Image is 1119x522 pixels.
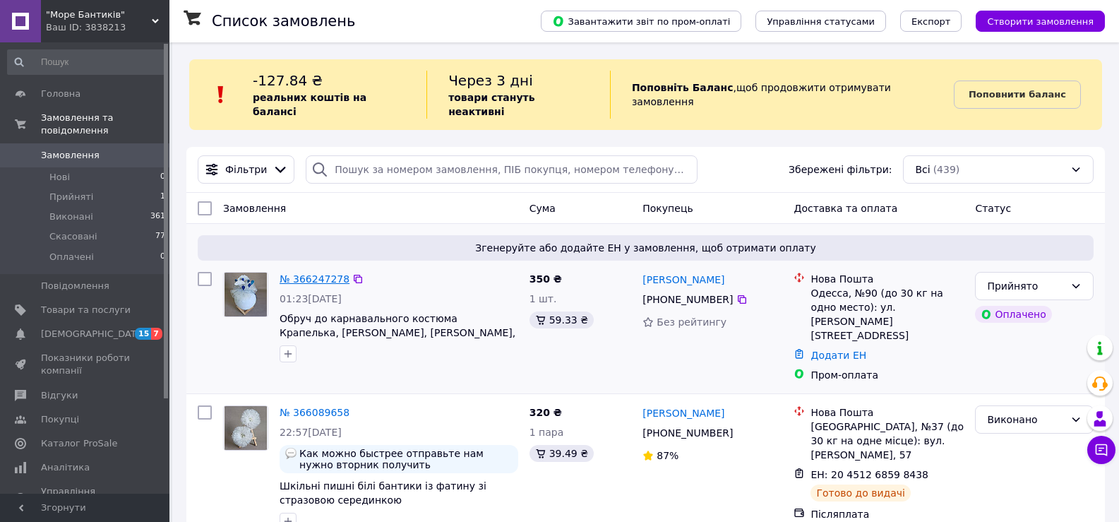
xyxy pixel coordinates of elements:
span: Каталог ProSale [41,437,117,450]
button: Управління статусами [755,11,886,32]
a: Створити замовлення [962,15,1105,26]
a: Поповнити баланс [954,81,1081,109]
span: Управління сайтом [41,485,131,511]
span: Замовлення [223,203,286,214]
div: [GEOGRAPHIC_DATA], №37 (до 30 кг на одне місце): вул. [PERSON_NAME], 57 [810,420,964,462]
span: Фільтри [225,162,267,177]
div: Одесса, №90 (до 30 кг на одно место): ул. [PERSON_NAME][STREET_ADDRESS] [810,286,964,343]
span: Товари та послуги [41,304,131,316]
a: № 366247278 [280,273,349,285]
div: [PHONE_NUMBER] [640,423,736,443]
b: Поповнити баланс [969,89,1066,100]
span: 15 [135,328,151,340]
span: 0 [160,251,165,263]
b: Поповніть Баланс [632,82,734,93]
span: 1 пара [529,427,564,438]
button: Створити замовлення [976,11,1105,32]
span: Покупці [41,413,79,426]
span: Всі [915,162,930,177]
span: [DEMOGRAPHIC_DATA] [41,328,145,340]
span: Cума [529,203,556,214]
span: -127.84 ₴ [253,72,323,89]
span: Без рейтингу [657,316,726,328]
span: 7 [151,328,162,340]
span: Замовлення та повідомлення [41,112,169,137]
span: Нові [49,171,70,184]
span: 22:57[DATE] [280,427,342,438]
div: Пром-оплата [810,368,964,382]
span: Скасовані [49,230,97,243]
a: Фото товару [223,405,268,451]
span: Виконані [49,210,93,223]
span: Покупець [642,203,693,214]
div: Виконано [987,412,1065,427]
span: Збережені фільтри: [789,162,892,177]
a: Шкільні пишні білі бантики із фатину зі стразовою серединкою [280,480,486,506]
span: Управління статусами [767,16,875,27]
span: 77 [155,230,165,243]
a: Фото товару [223,272,268,317]
span: Как можно быстрее отправьте нам нужно вторник получить [299,448,513,470]
b: товари стануть неактивні [448,92,534,117]
button: Чат з покупцем [1087,436,1115,464]
input: Пошук [7,49,167,75]
span: 01:23[DATE] [280,293,342,304]
span: Експорт [911,16,951,27]
span: Показники роботи компанії [41,352,131,377]
span: Завантажити звіт по пром-оплаті [552,15,730,28]
img: Фото товару [225,406,267,450]
a: [PERSON_NAME] [642,406,724,420]
a: Обруч до карнавального костюма Крапелька, [PERSON_NAME], [PERSON_NAME], Обідок роль Весняна Крапе... [280,313,515,352]
div: 39.49 ₴ [529,445,594,462]
span: 350 ₴ [529,273,562,285]
span: Оплачені [49,251,94,263]
span: Повідомлення [41,280,109,292]
span: 1 [160,191,165,203]
span: Аналітика [41,461,90,474]
span: Створити замовлення [987,16,1094,27]
span: "Море Бантиків" [46,8,152,21]
div: Оплачено [975,306,1051,323]
span: 87% [657,450,678,461]
span: Головна [41,88,80,100]
div: Готово до видачі [810,485,911,502]
div: , щоб продовжити отримувати замовлення [610,71,954,119]
span: Доставка та оплата [794,203,897,214]
input: Пошук за номером замовлення, ПІБ покупця, номером телефону, Email, номером накладної [306,155,698,184]
span: Згенеруйте або додайте ЕН у замовлення, щоб отримати оплату [203,241,1088,255]
button: Завантажити звіт по пром-оплаті [541,11,741,32]
div: Прийнято [987,278,1065,294]
div: Ваш ID: 3838213 [46,21,169,34]
span: ЕН: 20 4512 6859 8438 [810,469,928,480]
span: Статус [975,203,1011,214]
span: Замовлення [41,149,100,162]
div: Нова Пошта [810,272,964,286]
img: :exclamation: [210,84,232,105]
img: Фото товару [225,273,267,316]
span: Відгуки [41,389,78,402]
span: 0 [160,171,165,184]
h1: Список замовлень [212,13,355,30]
div: Післяплата [810,507,964,521]
span: 320 ₴ [529,407,562,418]
span: Прийняті [49,191,93,203]
div: 59.33 ₴ [529,312,594,328]
button: Експорт [900,11,962,32]
a: Додати ЕН [810,350,866,361]
span: 1 шт. [529,293,557,304]
a: [PERSON_NAME] [642,273,724,287]
span: Через 3 дні [448,72,533,89]
span: (439) [933,164,960,175]
div: [PHONE_NUMBER] [640,290,736,309]
b: реальних коштів на балансі [253,92,366,117]
div: Нова Пошта [810,405,964,420]
span: 361 [150,210,165,223]
a: № 366089658 [280,407,349,418]
img: :speech_balloon: [285,448,297,459]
